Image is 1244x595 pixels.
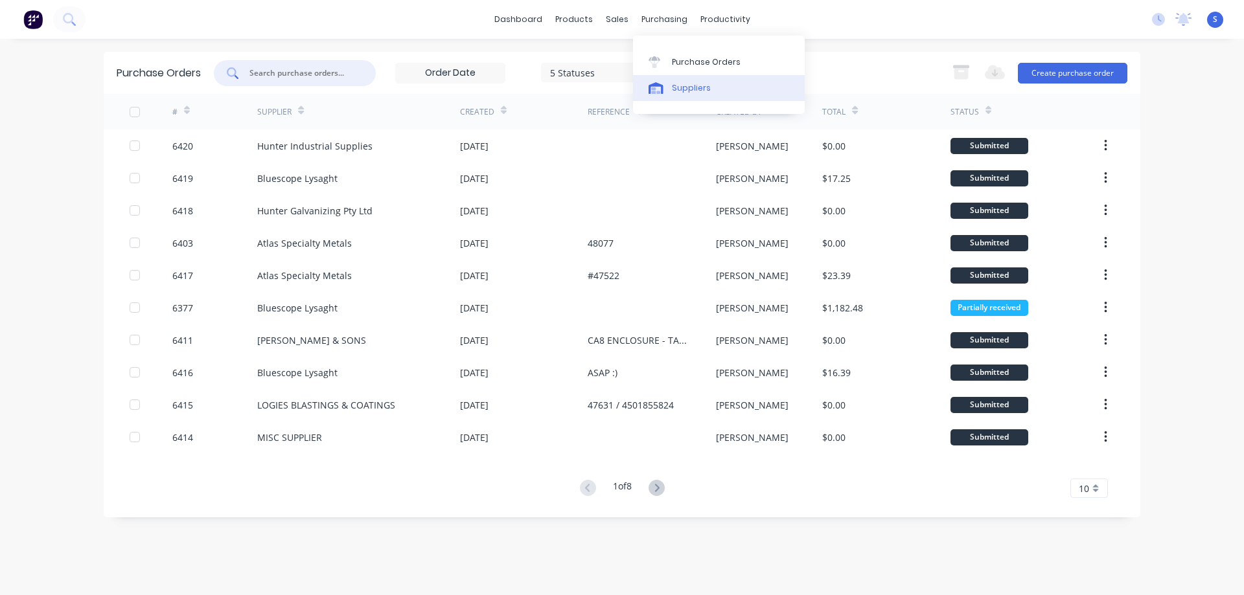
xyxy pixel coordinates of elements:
div: [PERSON_NAME] [716,236,789,250]
input: Search purchase orders... [248,67,356,80]
div: 6416 [172,366,193,379]
div: $16.39 [822,366,851,379]
div: 6420 [172,139,193,153]
div: Status [950,106,979,118]
div: [PERSON_NAME] [716,172,789,185]
div: Hunter Galvanizing Pty Ltd [257,204,373,218]
div: Created [460,106,494,118]
div: [DATE] [460,301,489,315]
div: 6415 [172,398,193,412]
div: Submitted [950,203,1028,219]
div: LOGIES BLASTINGS & COATINGS [257,398,395,412]
div: ASAP :) [588,366,617,379]
div: 6377 [172,301,193,315]
div: $0.00 [822,236,846,250]
div: products [549,10,599,29]
div: CA8 ENCLOSURE - TAPES [588,333,689,347]
div: Submitted [950,267,1028,284]
div: Submitted [950,429,1028,445]
div: $17.25 [822,172,851,185]
div: $0.00 [822,333,846,347]
div: purchasing [635,10,694,29]
div: Bluescope Lysaght [257,172,338,185]
div: Atlas Specialty Metals [257,269,352,282]
div: Total [822,106,846,118]
div: $0.00 [822,398,846,412]
a: Suppliers [633,75,805,101]
div: [DATE] [460,204,489,218]
div: Bluescope Lysaght [257,301,338,315]
div: sales [599,10,635,29]
div: [PERSON_NAME] [716,139,789,153]
a: dashboard [488,10,549,29]
div: Partially received [950,300,1028,316]
div: [DATE] [460,431,489,444]
div: productivity [694,10,757,29]
div: [PERSON_NAME] [716,269,789,282]
div: [PERSON_NAME] [716,333,789,347]
div: [PERSON_NAME] [716,204,789,218]
div: Reference [588,106,630,118]
div: [DATE] [460,139,489,153]
div: Purchase Orders [117,65,201,81]
div: 6417 [172,269,193,282]
div: Hunter Industrial Supplies [257,139,373,153]
div: [DATE] [460,172,489,185]
div: 5 Statuses [550,65,643,79]
div: 47631 / 4501855824 [588,398,674,412]
div: 48077 [588,236,614,250]
div: #47522 [588,269,619,282]
div: 6414 [172,431,193,444]
div: [DATE] [460,269,489,282]
div: $23.39 [822,269,851,282]
div: $1,182.48 [822,301,863,315]
div: [PERSON_NAME] [716,431,789,444]
div: Submitted [950,332,1028,348]
div: Supplier [257,106,292,118]
div: [DATE] [460,236,489,250]
div: $0.00 [822,204,846,218]
div: 1 of 8 [613,479,632,498]
a: Purchase Orders [633,49,805,74]
div: Submitted [950,365,1028,381]
div: [DATE] [460,366,489,379]
div: MISC SUPPLIER [257,431,322,444]
div: Bluescope Lysaght [257,366,338,379]
span: S [1213,14,1217,25]
div: Atlas Specialty Metals [257,236,352,250]
div: [PERSON_NAME] [716,398,789,412]
div: [PERSON_NAME] [716,301,789,315]
div: Submitted [950,397,1028,413]
span: 10 [1079,482,1089,495]
div: [PERSON_NAME] & SONS [257,333,366,347]
div: Submitted [950,235,1028,251]
div: $0.00 [822,431,846,444]
button: Create purchase order [1018,63,1127,84]
div: [DATE] [460,333,489,347]
div: [DATE] [460,398,489,412]
div: 6418 [172,204,193,218]
div: 6403 [172,236,193,250]
div: 6419 [172,172,193,185]
div: # [172,106,178,118]
div: $0.00 [822,139,846,153]
div: Purchase Orders [672,56,741,68]
input: Order Date [396,63,505,83]
div: Submitted [950,170,1028,186]
img: Factory [23,10,43,29]
div: Submitted [950,138,1028,154]
div: 6411 [172,333,193,347]
div: [PERSON_NAME] [716,366,789,379]
div: Suppliers [672,82,711,94]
